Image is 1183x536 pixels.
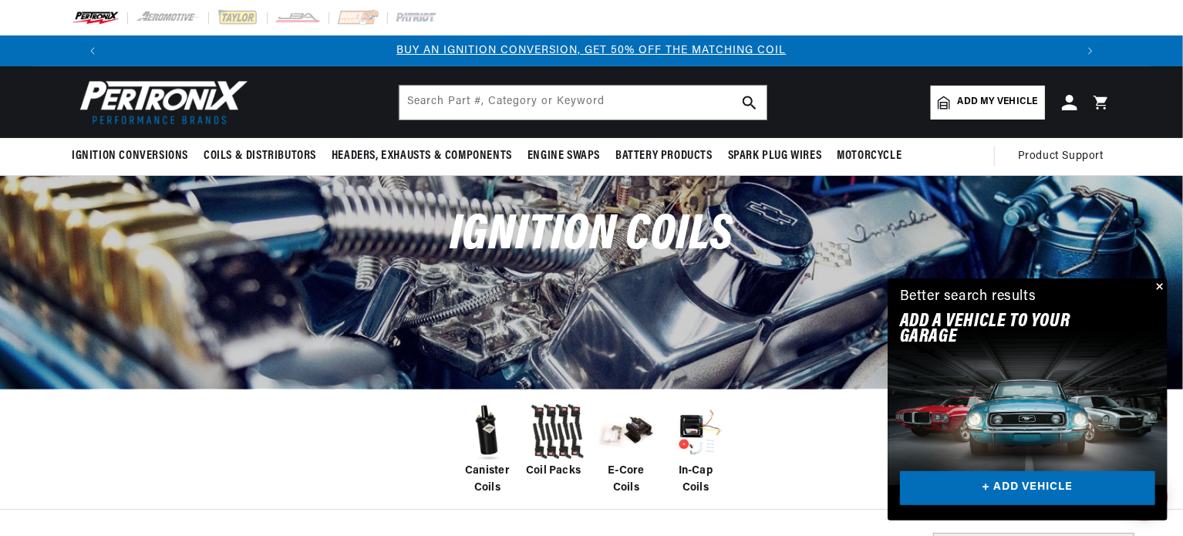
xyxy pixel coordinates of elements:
button: search button [733,86,767,120]
summary: Headers, Exhausts & Components [324,138,520,174]
a: Coil Packs Coil Packs [526,401,588,480]
a: Add my vehicle [931,86,1045,120]
span: Add my vehicle [958,95,1038,110]
img: E-Core Coils [595,401,657,463]
summary: Spark Plug Wires [720,138,830,174]
summary: Coils & Distributors [196,138,324,174]
img: Pertronix [72,76,249,129]
img: In-Cap Coils [665,401,726,463]
input: Search Part #, Category or Keyword [399,86,767,120]
summary: Battery Products [608,138,720,174]
a: Canister Coils Canister Coils [457,401,518,497]
div: Announcement [108,42,1075,59]
span: Ignition Conversions [72,148,188,164]
span: Engine Swaps [527,148,600,164]
img: Coil Packs [526,401,588,463]
span: Ignition Coils [450,211,733,261]
a: BUY AN IGNITION CONVERSION, GET 50% OFF THE MATCHING COIL [397,45,787,56]
span: E-Core Coils [595,463,657,497]
div: Better search results [900,286,1036,308]
slideshow-component: Translation missing: en.sections.announcements.announcement_bar [33,35,1150,66]
span: Battery Products [615,148,713,164]
div: 1 of 3 [108,42,1075,59]
a: + ADD VEHICLE [900,471,1155,506]
summary: Engine Swaps [520,138,608,174]
summary: Ignition Conversions [72,138,196,174]
span: Motorcycle [837,148,902,164]
button: Close [1149,278,1168,297]
span: Coils & Distributors [204,148,316,164]
span: Canister Coils [457,463,518,497]
a: In-Cap Coils In-Cap Coils [665,401,726,497]
img: Canister Coils [457,401,518,463]
span: Headers, Exhausts & Components [332,148,512,164]
span: Product Support [1018,148,1104,165]
summary: Product Support [1018,138,1111,175]
h2: Add A VEHICLE to your garage [900,314,1117,346]
button: Translation missing: en.sections.announcements.previous_announcement [77,35,108,66]
span: Spark Plug Wires [728,148,822,164]
button: Translation missing: en.sections.announcements.next_announcement [1075,35,1106,66]
a: E-Core Coils E-Core Coils [595,401,657,497]
span: Coil Packs [526,463,581,480]
summary: Motorcycle [829,138,909,174]
span: In-Cap Coils [665,463,726,497]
